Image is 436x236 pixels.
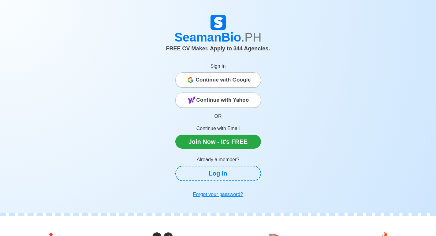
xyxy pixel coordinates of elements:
[175,156,261,163] p: Already a member?
[175,188,261,201] a: Forgot your password?
[48,30,388,45] h1: SeamanBio
[211,15,226,30] img: Logo
[175,72,261,88] button: Continue with Google
[196,74,251,86] span: Continue with Google
[175,93,261,108] button: Continue with Yahoo
[175,135,261,149] a: Join Now - It's FREE
[166,45,270,52] span: FREE CV Maker. Apply to 344 Agencies.
[175,125,261,132] p: Continue with Email
[175,113,261,120] p: OR
[175,166,261,181] a: Log In
[241,31,262,44] span: .PH
[196,94,249,106] span: Continue with Yahoo
[193,192,243,197] u: Forgot your password?
[175,63,261,70] p: Sign In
